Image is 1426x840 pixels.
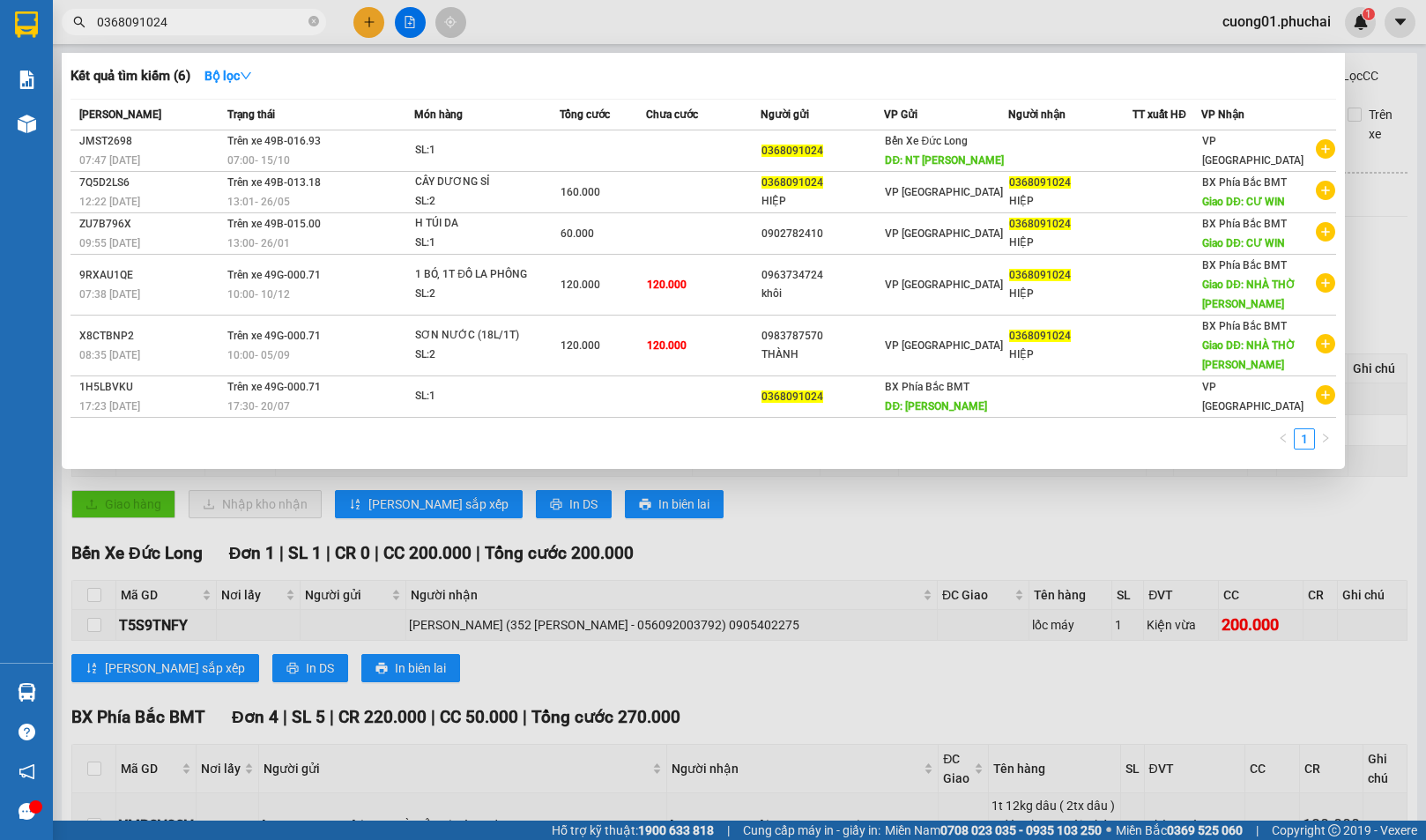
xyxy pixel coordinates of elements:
span: 120.000 [647,279,687,291]
span: 09:55 [DATE] [79,237,140,249]
span: 0368091024 [1009,218,1071,230]
span: 13:01 - 26/05 [227,196,290,208]
img: logo-vxr [15,11,38,38]
span: VP [GEOGRAPHIC_DATA] [1202,381,1303,413]
div: 0902782410 [761,225,884,243]
img: warehouse-icon [18,115,36,133]
button: right [1315,428,1336,450]
span: BX Phía Bắc BMT [885,381,969,393]
span: plus-circle [1316,222,1335,242]
div: HIỆP [1009,285,1132,303]
span: VP [GEOGRAPHIC_DATA] [885,227,1003,240]
li: 1 [1294,428,1315,450]
span: 0368091024 [761,176,823,189]
div: 9RXAU1QE [79,266,222,285]
button: left [1273,428,1294,450]
div: SL: 1 [415,141,547,160]
span: Món hàng [414,108,463,121]
div: SL: 2 [415,285,547,304]
div: 0983787570 [761,327,884,346]
span: 10:00 - 05/09 [227,349,290,361]
span: BX Phía Bắc BMT [1202,259,1287,271]
div: khôi [761,285,884,303]
div: X8CTBNP2 [79,327,222,346]
span: 07:00 - 15/10 [227,154,290,167]
span: plus-circle [1316,273,1335,293]
span: Trên xe 49B-016.93 [227,135,321,147]
span: Tổng cước [560,108,610,121]
span: 120.000 [647,339,687,352]
span: Người gửi [761,108,809,121]
span: 17:23 [DATE] [79,400,140,413]
span: VP [GEOGRAPHIC_DATA] [885,339,1003,352]
input: Tìm tên, số ĐT hoặc mã đơn [97,12,305,32]
span: 0368091024 [761,145,823,157]
span: Bến Xe Đức Long [885,135,968,147]
span: notification [19,763,35,780]
div: HIỆP [1009,234,1132,252]
span: plus-circle [1316,385,1335,405]
span: plus-circle [1316,139,1335,159]
span: DĐ: NT [PERSON_NAME] [885,154,1004,167]
span: Trên xe 49B-013.18 [227,176,321,189]
span: Trên xe 49B-015.00 [227,218,321,230]
span: Người nhận [1008,108,1066,121]
span: VP Gửi [884,108,917,121]
span: search [73,16,85,28]
button: Bộ lọcdown [190,62,266,90]
span: left [1278,433,1289,443]
span: 160.000 [561,186,600,198]
span: Giao DĐ: NHÀ THỜ [PERSON_NAME] [1202,279,1296,310]
span: 08:35 [DATE] [79,349,140,361]
span: 0368091024 [1009,330,1071,342]
span: plus-circle [1316,334,1335,353]
div: SL: 2 [415,346,547,365]
span: 13:00 - 26/01 [227,237,290,249]
span: [PERSON_NAME] [79,108,161,121]
div: H TÚI DA [415,214,547,234]
div: HIỆP [1009,192,1132,211]
span: plus-circle [1316,181,1335,200]
div: 7Q5D2LS6 [79,174,222,192]
span: Giao DĐ: CƯ WIN [1202,237,1285,249]
span: down [240,70,252,82]
div: HIỆP [761,192,884,211]
span: 07:47 [DATE] [79,154,140,167]
span: question-circle [19,724,35,740]
span: BX Phía Bắc BMT [1202,218,1287,230]
span: 120.000 [561,279,600,291]
span: TT xuất HĐ [1133,108,1186,121]
span: Giao DĐ: NHÀ THỜ [PERSON_NAME] [1202,339,1296,371]
div: SL: 2 [415,192,547,212]
span: 10:00 - 10/12 [227,288,290,301]
h3: Kết quả tìm kiếm ( 6 ) [71,67,190,85]
div: 1H5LBVKU [79,378,222,397]
strong: Bộ lọc [204,69,252,83]
span: Giao DĐ: CƯ WIN [1202,196,1285,208]
span: BX Phía Bắc BMT [1202,320,1287,332]
div: 0963734724 [761,266,884,285]
div: HIỆP [1009,346,1132,364]
span: Trên xe 49G-000.71 [227,269,321,281]
span: BX Phía Bắc BMT [1202,176,1287,189]
img: warehouse-icon [18,683,36,702]
a: 1 [1295,429,1314,449]
span: Trạng thái [227,108,275,121]
span: 12:22 [DATE] [79,196,140,208]
span: VP [GEOGRAPHIC_DATA] [1202,135,1303,167]
div: ZU7B796X [79,215,222,234]
span: VP [GEOGRAPHIC_DATA] [885,186,1003,198]
span: close-circle [308,16,319,26]
div: THÀNH [761,346,884,364]
div: SL: 1 [415,387,547,406]
span: VP [GEOGRAPHIC_DATA] [885,279,1003,291]
span: 17:30 - 20/07 [227,400,290,413]
span: 0368091024 [1009,269,1071,281]
li: Previous Page [1273,428,1294,450]
span: DĐ: [PERSON_NAME] [885,400,987,413]
span: 60.000 [561,227,594,240]
span: Trên xe 49G-000.71 [227,330,321,342]
span: 120.000 [561,339,600,352]
div: 1 BÓ, 1T ĐỒ LA PHÔNG [415,265,547,285]
li: Next Page [1315,428,1336,450]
